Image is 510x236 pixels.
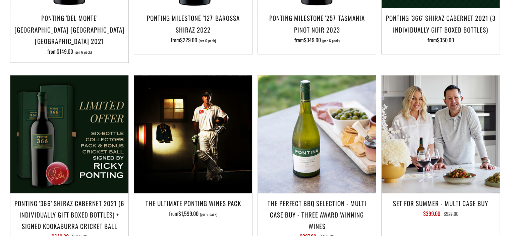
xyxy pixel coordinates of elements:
h3: Ponting 'Del Monte' [GEOGRAPHIC_DATA] [GEOGRAPHIC_DATA] [GEOGRAPHIC_DATA] 2021 [14,12,125,47]
span: $527.00 [444,210,458,217]
span: from [169,209,217,218]
h3: Ponting Milestone '127' Barossa Shiraz 2022 [137,12,249,35]
a: Ponting 'Del Monte' [GEOGRAPHIC_DATA] [GEOGRAPHIC_DATA] [GEOGRAPHIC_DATA] 2021 from$149.00 (per 6... [10,12,128,54]
span: (per 6 pack) [200,213,217,216]
span: $1,599.00 [178,209,199,218]
h3: The Ultimate Ponting Wines Pack [137,197,249,209]
span: from [428,36,454,44]
span: $350.00 [437,36,454,44]
span: from [47,47,92,55]
a: The Ultimate Ponting Wines Pack from$1,599.00 (per 6 pack) [134,197,252,231]
span: $399.00 [423,209,440,218]
span: (per 6 pack) [199,39,216,43]
span: (per 6 pack) [322,39,340,43]
span: $229.00 [180,36,197,44]
span: $349.00 [304,36,321,44]
a: Ponting Milestone '257' Tasmania Pinot Noir 2023 from$349.00 (per 6 pack) [258,12,376,46]
span: $149.00 [57,47,73,55]
span: (per 6 pack) [74,50,92,54]
h3: Ponting '366' Shiraz Cabernet 2021 (3 individually gift boxed bottles) [385,12,496,35]
h3: Ponting '366' Shiraz Cabernet 2021 (6 individually gift boxed bottles) + SIGNED KOOKABURRA CRICKE... [14,197,125,232]
h3: The perfect BBQ selection - MULTI CASE BUY - Three award winning wines [261,197,373,232]
a: Ponting '366' Shiraz Cabernet 2021 (3 individually gift boxed bottles) from$350.00 [382,12,500,46]
a: Ponting Milestone '127' Barossa Shiraz 2022 from$229.00 (per 6 pack) [134,12,252,46]
span: from [294,36,340,44]
span: from [171,36,216,44]
h3: Ponting Milestone '257' Tasmania Pinot Noir 2023 [261,12,373,35]
a: Set For Summer - Multi Case Buy $399.00 $527.00 [382,197,500,231]
h3: Set For Summer - Multi Case Buy [385,197,496,209]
